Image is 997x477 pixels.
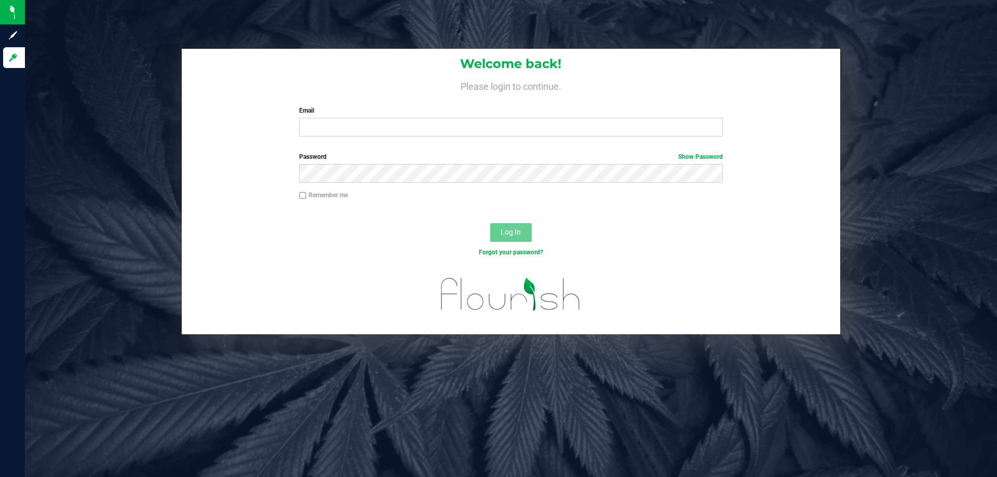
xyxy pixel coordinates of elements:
[678,153,723,160] a: Show Password
[299,192,306,199] input: Remember me
[479,249,543,256] a: Forgot your password?
[182,57,840,71] h1: Welcome back!
[8,30,18,40] inline-svg: Sign up
[8,52,18,63] inline-svg: Log in
[299,190,348,200] label: Remember me
[501,228,521,236] span: Log In
[428,268,593,321] img: flourish_logo.svg
[182,79,840,91] h4: Please login to continue.
[299,106,722,115] label: Email
[299,153,327,160] span: Password
[490,223,532,242] button: Log In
